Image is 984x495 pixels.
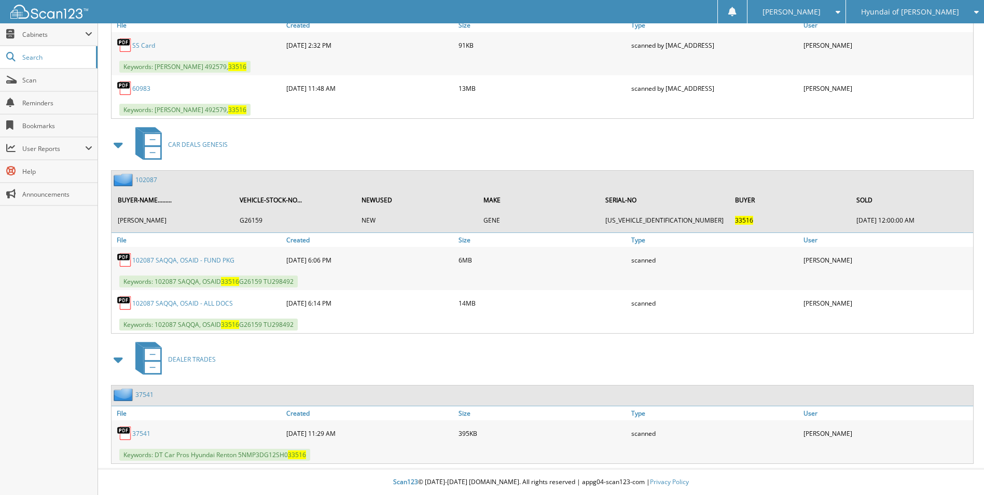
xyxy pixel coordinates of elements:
[801,233,973,247] a: User
[801,35,973,56] div: [PERSON_NAME]
[284,423,456,444] div: [DATE] 11:29 AM
[129,339,216,380] a: DEALER TRADES
[456,250,628,270] div: 6MB
[629,18,801,32] a: Type
[763,9,821,15] span: [PERSON_NAME]
[112,18,284,32] a: File
[478,212,599,229] td: GENE
[234,189,355,211] th: VEHICLE-STOCK-NO...
[284,250,456,270] div: [DATE] 6:06 PM
[801,423,973,444] div: [PERSON_NAME]
[629,35,801,56] div: scanned by [MAC_ADDRESS]
[801,406,973,420] a: User
[135,175,157,184] a: 102087
[851,189,972,211] th: SOLD
[284,18,456,32] a: Created
[22,167,92,176] span: Help
[112,233,284,247] a: File
[132,84,150,93] a: 60983
[221,320,239,329] span: 33516
[600,189,729,211] th: SERIAL-NO
[284,233,456,247] a: Created
[456,423,628,444] div: 395KB
[117,295,132,311] img: PDF.png
[801,293,973,313] div: [PERSON_NAME]
[284,78,456,99] div: [DATE] 11:48 AM
[22,99,92,107] span: Reminders
[284,35,456,56] div: [DATE] 2:32 PM
[22,144,85,153] span: User Reports
[22,53,91,62] span: Search
[629,78,801,99] div: scanned by [MAC_ADDRESS]
[801,78,973,99] div: [PERSON_NAME]
[22,30,85,39] span: Cabinets
[478,189,599,211] th: MAKE
[132,256,234,265] a: 102087 SAQQA, OSAID - FUND PKG
[228,105,246,114] span: 33516
[456,35,628,56] div: 91KB
[629,406,801,420] a: Type
[117,80,132,96] img: PDF.png
[117,425,132,441] img: PDF.png
[221,277,239,286] span: 33516
[22,121,92,130] span: Bookmarks
[119,449,310,461] span: Keywords: DT Car Pros Hyundai Renton 5NMP3DG12SH0
[456,233,628,247] a: Size
[168,140,228,149] span: CAR DEALS GENESIS
[168,355,216,364] span: DEALER TRADES
[801,250,973,270] div: [PERSON_NAME]
[801,18,973,32] a: User
[129,124,228,165] a: CAR DEALS GENESIS
[22,76,92,85] span: Scan
[228,62,246,71] span: 33516
[132,299,233,308] a: 102087 SAQQA, OSAID - ALL DOCS
[629,293,801,313] div: scanned
[288,450,306,459] span: 33516
[356,189,477,211] th: NEWUSED
[98,470,984,495] div: © [DATE]-[DATE] [DOMAIN_NAME]. All rights reserved | appg04-scan123-com |
[456,78,628,99] div: 13MB
[629,233,801,247] a: Type
[629,250,801,270] div: scanned
[629,423,801,444] div: scanned
[932,445,984,495] iframe: Chat Widget
[356,212,477,229] td: NEW
[10,5,88,19] img: scan123-logo-white.svg
[132,41,155,50] a: SS Card
[113,189,233,211] th: BUYER-NAME.........
[861,9,959,15] span: Hyundai of [PERSON_NAME]
[735,216,753,225] span: 33516
[456,18,628,32] a: Size
[650,477,689,486] a: Privacy Policy
[22,190,92,199] span: Announcements
[284,293,456,313] div: [DATE] 6:14 PM
[234,212,355,229] td: G26159
[851,212,972,229] td: [DATE] 12:00:00 AM
[600,212,729,229] td: [US_VEHICLE_IDENTIFICATION_NUMBER]
[112,406,284,420] a: File
[119,61,251,73] span: Keywords: [PERSON_NAME] 492579,
[456,406,628,420] a: Size
[132,429,150,438] a: 37541
[135,390,154,399] a: 37541
[284,406,456,420] a: Created
[114,388,135,401] img: folder2.png
[117,252,132,268] img: PDF.png
[119,319,298,331] span: Keywords: 102087 SAQQA, OSAID G26159 TU298492
[393,477,418,486] span: Scan123
[113,212,233,229] td: [PERSON_NAME]
[117,37,132,53] img: PDF.png
[730,189,851,211] th: BUYER
[119,104,251,116] span: Keywords: [PERSON_NAME] 492579,
[114,173,135,186] img: folder2.png
[456,293,628,313] div: 14MB
[119,276,298,287] span: Keywords: 102087 SAQQA, OSAID G26159 TU298492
